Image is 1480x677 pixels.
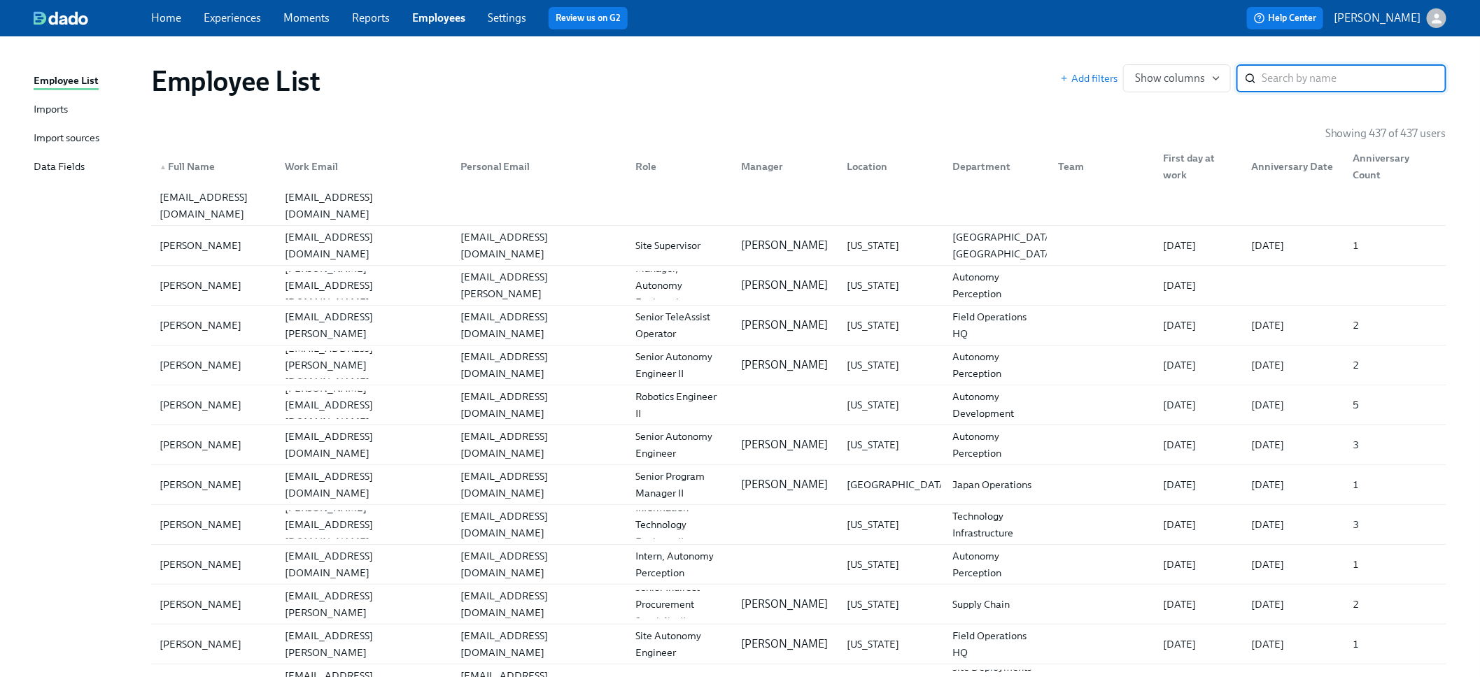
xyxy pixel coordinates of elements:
[449,152,625,180] div: Personal Email
[455,388,625,422] div: [EMAIL_ADDRESS][DOMAIN_NAME]
[741,357,830,373] p: [PERSON_NAME]
[1348,476,1444,493] div: 1
[455,252,625,319] div: [PERSON_NAME][EMAIL_ADDRESS][PERSON_NAME][DOMAIN_NAME]
[204,11,261,24] a: Experiences
[741,636,830,652] p: [PERSON_NAME]
[151,385,1446,425] a: [PERSON_NAME][PERSON_NAME][EMAIL_ADDRESS][DOMAIN_NAME][EMAIL_ADDRESS][DOMAIN_NAME]Robotics Engine...
[1158,277,1240,294] div: [DATE]
[34,159,85,176] div: Data Fields
[151,226,1446,266] a: [PERSON_NAME][EMAIL_ADDRESS][DOMAIN_NAME][EMAIL_ADDRESS][DOMAIN_NAME]Site Supervisor[PERSON_NAME]...
[151,425,1446,465] a: [PERSON_NAME][EMAIL_ADDRESS][DOMAIN_NAME][EMAIL_ADDRESS][DOMAIN_NAME]Senior Autonomy Engineer[PER...
[455,627,625,661] div: [EMAIL_ADDRESS][DOMAIN_NAME]
[841,636,941,653] div: [US_STATE]
[1153,152,1240,180] div: First day at work
[630,388,731,422] div: Robotics Engineer II
[34,101,68,119] div: Imports
[1348,436,1444,453] div: 3
[151,545,1446,585] a: [PERSON_NAME][EMAIL_ADDRESS][DOMAIN_NAME][EMAIL_ADDRESS][DOMAIN_NAME]Intern, Autonomy Perception[...
[151,625,1446,664] div: [PERSON_NAME][PERSON_NAME][EMAIL_ADDRESS][PERSON_NAME][DOMAIN_NAME][EMAIL_ADDRESS][DOMAIN_NAME]Si...
[274,152,449,180] div: Work Email
[412,11,465,24] a: Employees
[1246,158,1341,175] div: Anniversary Date
[154,357,274,373] div: [PERSON_NAME]
[279,380,449,430] div: [PERSON_NAME][EMAIL_ADDRESS][DOMAIN_NAME]
[1246,596,1341,613] div: [DATE]
[1348,596,1444,613] div: 2
[1246,397,1341,413] div: [DATE]
[741,278,830,293] p: [PERSON_NAME]
[279,428,449,462] div: [EMAIL_ADDRESS][DOMAIN_NAME]
[947,508,1047,541] div: Technology Infrastructure
[630,579,731,629] div: Senior Indirect Procurement Specialist II
[841,596,941,613] div: [US_STATE]
[947,627,1047,661] div: Field Operations HQ
[151,585,1446,625] a: [PERSON_NAME][PERSON_NAME][EMAIL_ADDRESS][PERSON_NAME][DOMAIN_NAME][EMAIL_ADDRESS][DOMAIN_NAME]Se...
[279,158,449,175] div: Work Email
[154,516,274,533] div: [PERSON_NAME]
[630,158,731,175] div: Role
[455,468,625,501] div: [EMAIL_ADDRESS][DOMAIN_NAME]
[151,505,1446,545] a: [PERSON_NAME][PERSON_NAME][EMAIL_ADDRESS][DOMAIN_NAME][EMAIL_ADDRESS][DOMAIN_NAME]Information Tec...
[549,7,628,29] button: Review us on G2
[841,158,941,175] div: Location
[841,237,941,254] div: [US_STATE]
[455,158,625,175] div: Personal Email
[741,597,830,612] p: [PERSON_NAME]
[630,308,731,342] div: Senior TeleAssist Operator
[279,468,449,501] div: [EMAIL_ADDRESS][DOMAIN_NAME]
[1158,476,1240,493] div: [DATE]
[455,428,625,462] div: [EMAIL_ADDRESS][DOMAIN_NAME]
[1348,357,1444,373] div: 2
[741,477,830,492] p: [PERSON_NAME]
[488,11,526,24] a: Settings
[154,636,274,653] div: [PERSON_NAME]
[1262,64,1446,92] input: Search by name
[841,476,955,493] div: [GEOGRAPHIC_DATA]
[279,260,449,311] div: [PERSON_NAME][EMAIL_ADDRESS][DOMAIN_NAME]
[1348,237,1444,254] div: 1
[1348,636,1444,653] div: 1
[154,237,274,254] div: [PERSON_NAME]
[279,548,449,581] div: [EMAIL_ADDRESS][DOMAIN_NAME]
[154,277,274,294] div: [PERSON_NAME]
[1246,436,1341,453] div: [DATE]
[279,499,449,550] div: [PERSON_NAME][EMAIL_ADDRESS][DOMAIN_NAME]
[1052,158,1153,175] div: Team
[34,130,140,148] a: Import sources
[279,189,449,222] div: [EMAIL_ADDRESS][DOMAIN_NAME]
[947,269,1047,302] div: Autonomy Perception
[1246,357,1341,373] div: [DATE]
[154,556,274,573] div: [PERSON_NAME]
[151,11,181,24] a: Home
[154,397,274,413] div: [PERSON_NAME]
[1158,150,1240,183] div: First day at work
[841,436,941,453] div: [US_STATE]
[947,596,1047,613] div: Supply Chain
[630,468,731,501] div: Senior Program Manager II
[841,397,941,413] div: [US_STATE]
[34,11,88,25] img: dado
[1158,397,1240,413] div: [DATE]
[151,186,1446,226] a: [EMAIL_ADDRESS][DOMAIN_NAME][EMAIL_ADDRESS][DOMAIN_NAME]
[1246,317,1341,334] div: [DATE]
[630,627,731,661] div: Site Autonomy Engineer
[1246,237,1341,254] div: [DATE]
[34,73,99,90] div: Employee List
[1158,317,1240,334] div: [DATE]
[151,306,1446,345] div: [PERSON_NAME][PERSON_NAME][EMAIL_ADDRESS][PERSON_NAME][DOMAIN_NAME][EMAIL_ADDRESS][DOMAIN_NAME]Se...
[151,64,320,98] h1: Employee List
[625,152,731,180] div: Role
[841,317,941,334] div: [US_STATE]
[1348,556,1444,573] div: 1
[1123,64,1231,92] button: Show columns
[154,476,274,493] div: [PERSON_NAME]
[841,516,941,533] div: [US_STATE]
[1348,317,1444,334] div: 2
[1158,596,1240,613] div: [DATE]
[1060,71,1118,85] button: Add filters
[352,11,390,24] a: Reports
[34,159,140,176] a: Data Fields
[947,428,1047,462] div: Autonomy Perception
[151,266,1446,305] div: [PERSON_NAME][PERSON_NAME][EMAIL_ADDRESS][DOMAIN_NAME][PERSON_NAME][EMAIL_ADDRESS][PERSON_NAME][D...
